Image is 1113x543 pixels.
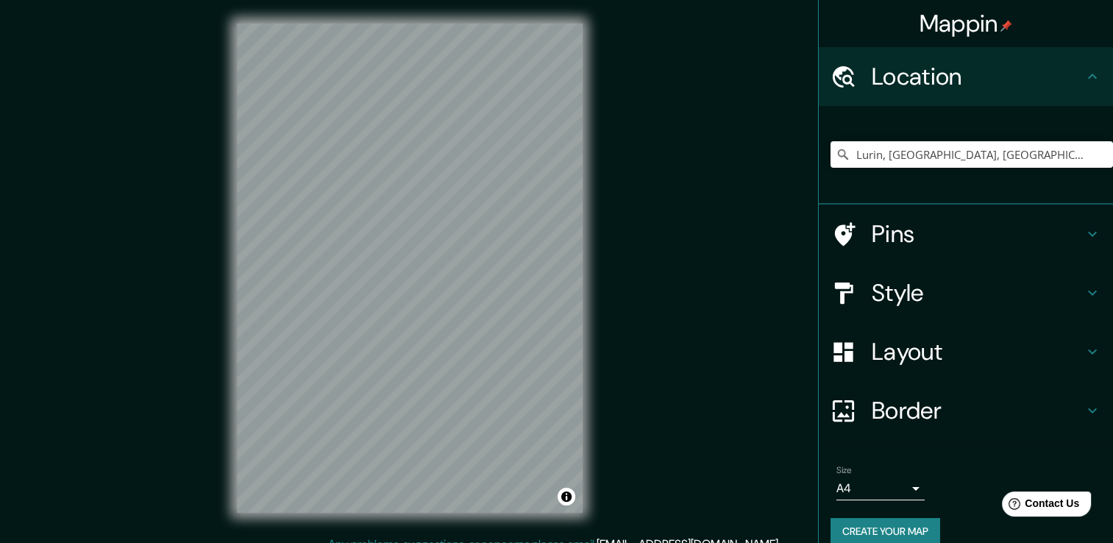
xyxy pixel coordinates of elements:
[558,488,575,505] button: Toggle attribution
[819,47,1113,106] div: Location
[920,9,1013,38] h4: Mappin
[831,141,1113,168] input: Pick your city or area
[836,477,925,500] div: A4
[872,337,1084,366] h4: Layout
[1000,20,1012,32] img: pin-icon.png
[872,62,1084,91] h4: Location
[819,381,1113,440] div: Border
[982,486,1097,527] iframe: Help widget launcher
[836,464,852,477] label: Size
[872,278,1084,308] h4: Style
[819,263,1113,322] div: Style
[872,396,1084,425] h4: Border
[819,205,1113,263] div: Pins
[872,219,1084,249] h4: Pins
[237,24,583,513] canvas: Map
[819,322,1113,381] div: Layout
